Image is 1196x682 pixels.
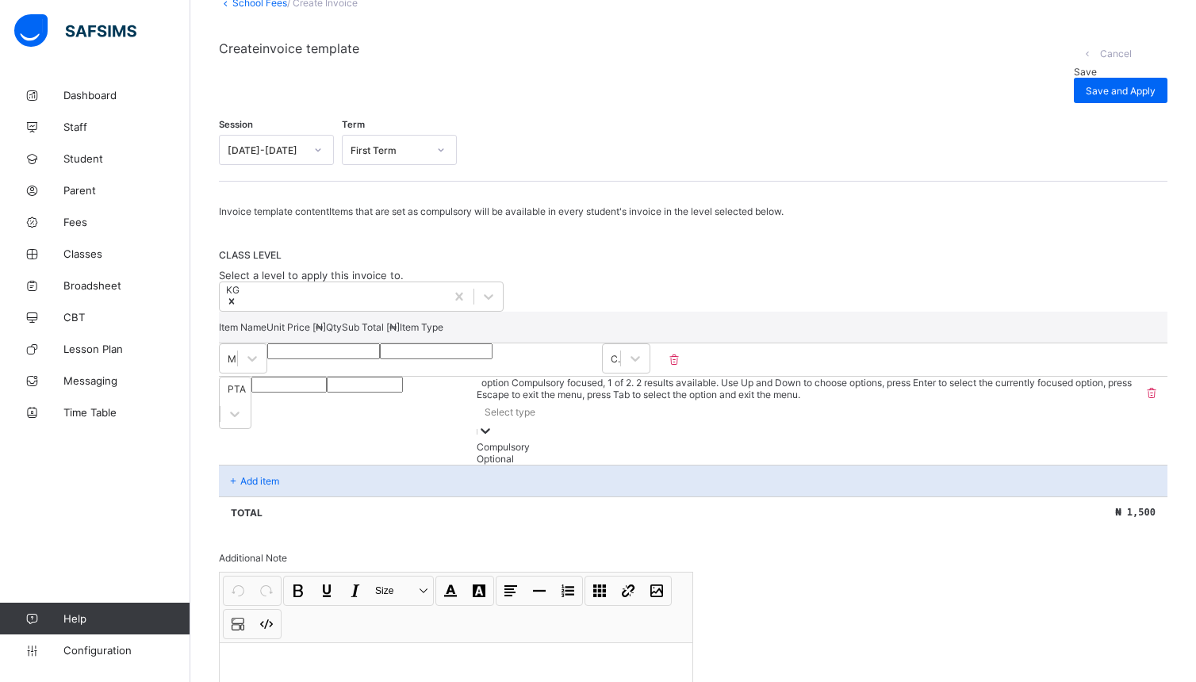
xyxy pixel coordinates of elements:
button: Bold [285,577,312,604]
span: Fees [63,216,190,228]
span: Create invoice template [219,40,359,103]
p: Unit Price [ ₦ ] [266,321,326,333]
span: CLASS LEVEL [219,249,1167,261]
span: Cancel [1100,48,1132,59]
p: Item Type [400,321,443,333]
span: Messaging [63,374,190,387]
button: Link [615,577,642,604]
img: safsims [14,14,136,48]
p: Total [231,507,263,519]
p: Add item [240,475,279,487]
span: Student [63,152,190,165]
p: Sub Total [ ₦ ] [342,321,400,333]
span: Items that are set as compulsory will be available in every student's invoice in the level select... [329,205,784,217]
button: Underline [313,577,340,604]
span: Select a level to apply this invoice to. [219,269,404,282]
button: Italic [342,577,369,604]
span: Parent [63,184,190,197]
div: Compulsory [611,353,622,365]
span: Classes [63,247,190,260]
button: Undo [224,577,251,604]
span: Save and Apply [1086,85,1156,97]
span: Staff [63,121,190,133]
div: MEDICAL [228,353,239,365]
button: Image [643,577,670,604]
div: First Term [351,144,427,156]
button: Size [370,577,432,604]
span: Session [219,119,253,130]
span: Invoice template content [219,205,329,217]
span: CBT [63,311,190,324]
span: Broadsheet [63,279,190,292]
span: ₦ 1,500 [1115,507,1156,518]
span: Time Table [63,406,190,419]
button: Font Color [437,577,464,604]
span: Configuration [63,644,190,657]
div: KG [226,284,240,296]
span: Additional Note [219,552,287,564]
p: Qty [326,321,342,333]
button: Table [586,577,613,604]
button: Code view [253,611,280,638]
span: Dashboard [63,89,190,102]
div: Optional [477,453,1136,465]
span: Help [63,612,190,625]
span: Lesson Plan [63,343,190,355]
div: PTA [228,383,246,395]
button: List [554,577,581,604]
p: Item Name [219,321,266,333]
button: Horizontal line [526,577,553,604]
span: Save [1074,66,1097,78]
div: Compulsory [477,441,1136,453]
button: Align [497,577,524,604]
div: [DATE]-[DATE] [228,144,305,156]
span: Term [342,119,365,130]
button: Redo [253,577,280,604]
span: option Compulsory focused, 1 of 2. 2 results available. Use Up and Down to choose options, press ... [477,377,1132,400]
div: Select type [485,406,535,418]
button: Show blocks [224,611,251,638]
button: Highlight Color [466,577,493,604]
